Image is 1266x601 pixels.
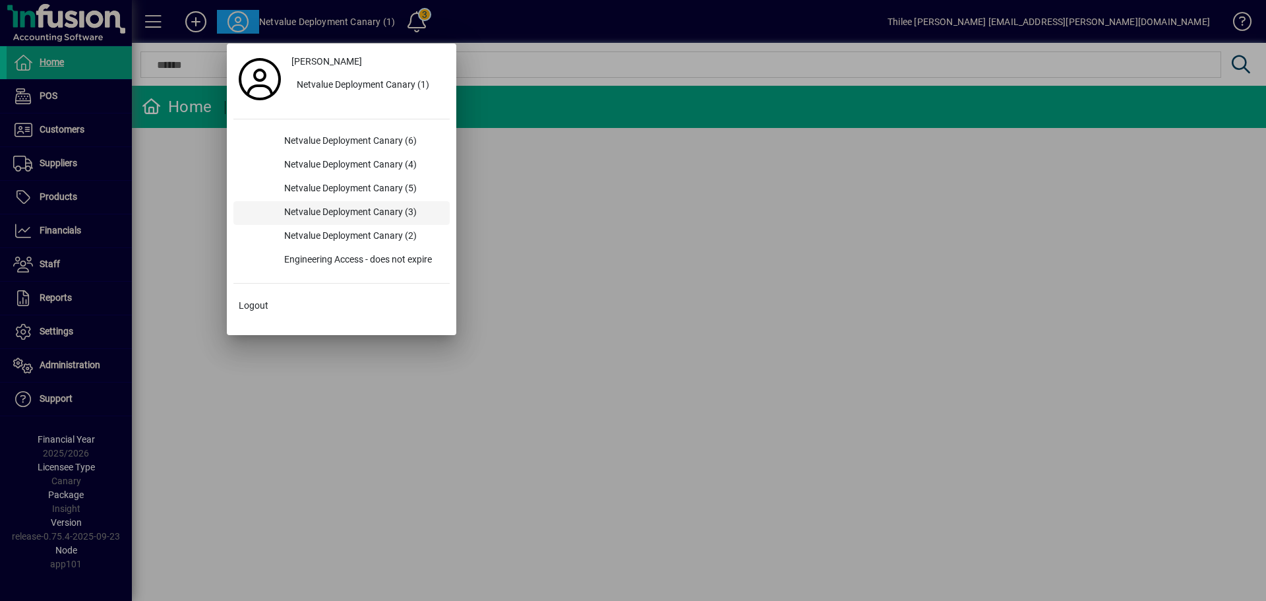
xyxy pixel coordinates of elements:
[233,67,286,91] a: Profile
[233,249,450,272] button: Engineering Access - does not expire
[233,225,450,249] button: Netvalue Deployment Canary (2)
[233,294,450,318] button: Logout
[274,130,450,154] div: Netvalue Deployment Canary (6)
[274,154,450,177] div: Netvalue Deployment Canary (4)
[233,154,450,177] button: Netvalue Deployment Canary (4)
[274,177,450,201] div: Netvalue Deployment Canary (5)
[291,55,362,69] span: [PERSON_NAME]
[286,74,450,98] button: Netvalue Deployment Canary (1)
[233,177,450,201] button: Netvalue Deployment Canary (5)
[274,249,450,272] div: Engineering Access - does not expire
[239,299,268,313] span: Logout
[233,201,450,225] button: Netvalue Deployment Canary (3)
[233,130,450,154] button: Netvalue Deployment Canary (6)
[274,225,450,249] div: Netvalue Deployment Canary (2)
[274,201,450,225] div: Netvalue Deployment Canary (3)
[286,50,450,74] a: [PERSON_NAME]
